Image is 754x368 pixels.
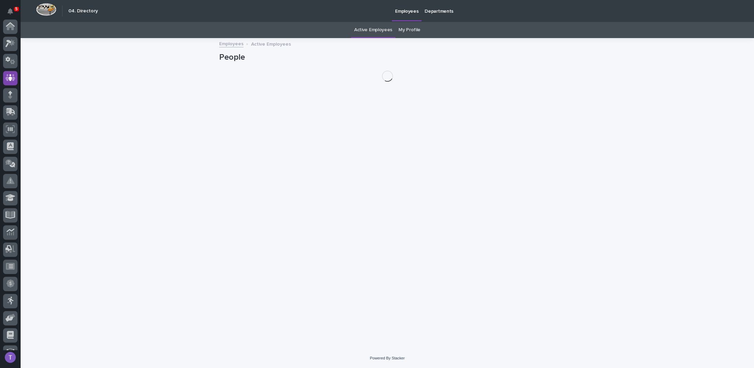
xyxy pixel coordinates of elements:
[68,8,98,14] h2: 04. Directory
[370,356,405,360] a: Powered By Stacker
[15,7,18,11] p: 5
[9,8,18,19] div: Notifications5
[3,4,18,19] button: Notifications
[219,39,244,47] a: Employees
[219,52,556,62] h1: People
[3,350,18,365] button: users-avatar
[251,40,291,47] p: Active Employees
[354,22,392,38] a: Active Employees
[398,22,420,38] a: My Profile
[36,3,56,16] img: Workspace Logo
